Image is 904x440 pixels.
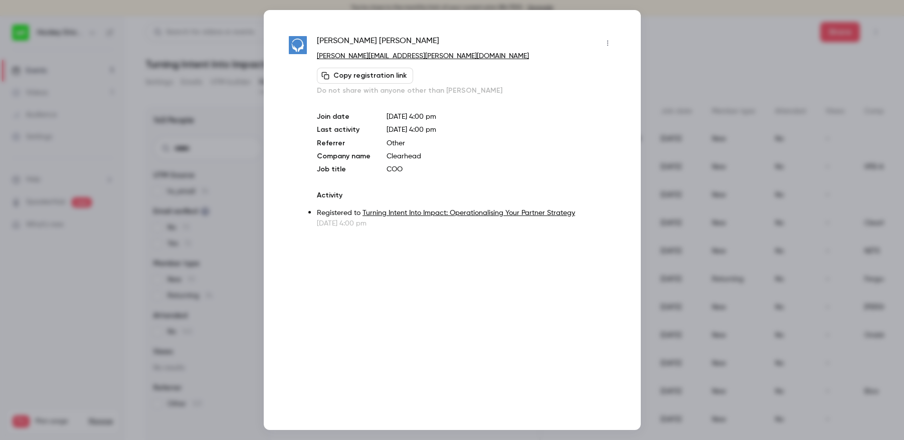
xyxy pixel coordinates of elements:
p: Last activity [317,125,371,135]
p: [DATE] 4:00 pm [317,218,615,229]
p: Join date [317,112,371,122]
p: Referrer [317,138,371,148]
p: Company name [317,151,371,161]
p: Registered to [317,208,615,218]
p: Job title [317,164,371,174]
p: Other [387,138,615,148]
img: myclearhead.com [289,36,307,55]
button: Copy registration link [317,68,413,84]
p: Activity [317,190,615,200]
p: [DATE] 4:00 pm [387,112,615,122]
a: Turning Intent Into Impact: Operationalising Your Partner Strategy [363,209,575,216]
p: COO [387,164,615,174]
p: Clearhead [387,151,615,161]
p: Do not share with anyone other than [PERSON_NAME] [317,86,615,96]
span: [DATE] 4:00 pm [387,126,436,133]
a: [PERSON_NAME][EMAIL_ADDRESS][PERSON_NAME][DOMAIN_NAME] [317,53,529,60]
span: [PERSON_NAME] [PERSON_NAME] [317,35,439,51]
